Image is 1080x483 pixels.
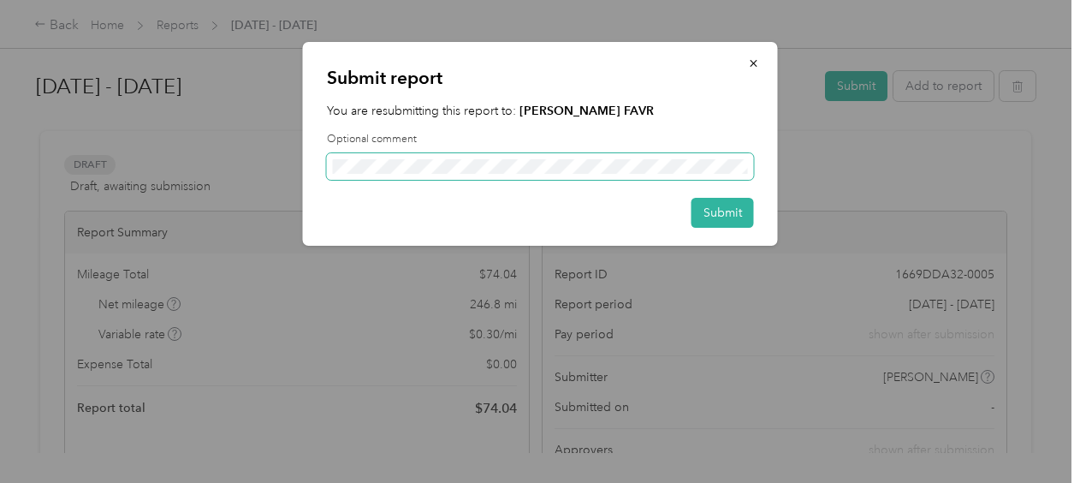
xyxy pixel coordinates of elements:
button: Submit [691,198,754,228]
label: Optional comment [327,132,754,147]
iframe: Everlance-gr Chat Button Frame [984,387,1080,483]
p: Submit report [327,66,754,90]
strong: [PERSON_NAME] FAVR [519,104,654,118]
p: You are resubmitting this report to: [327,102,754,120]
